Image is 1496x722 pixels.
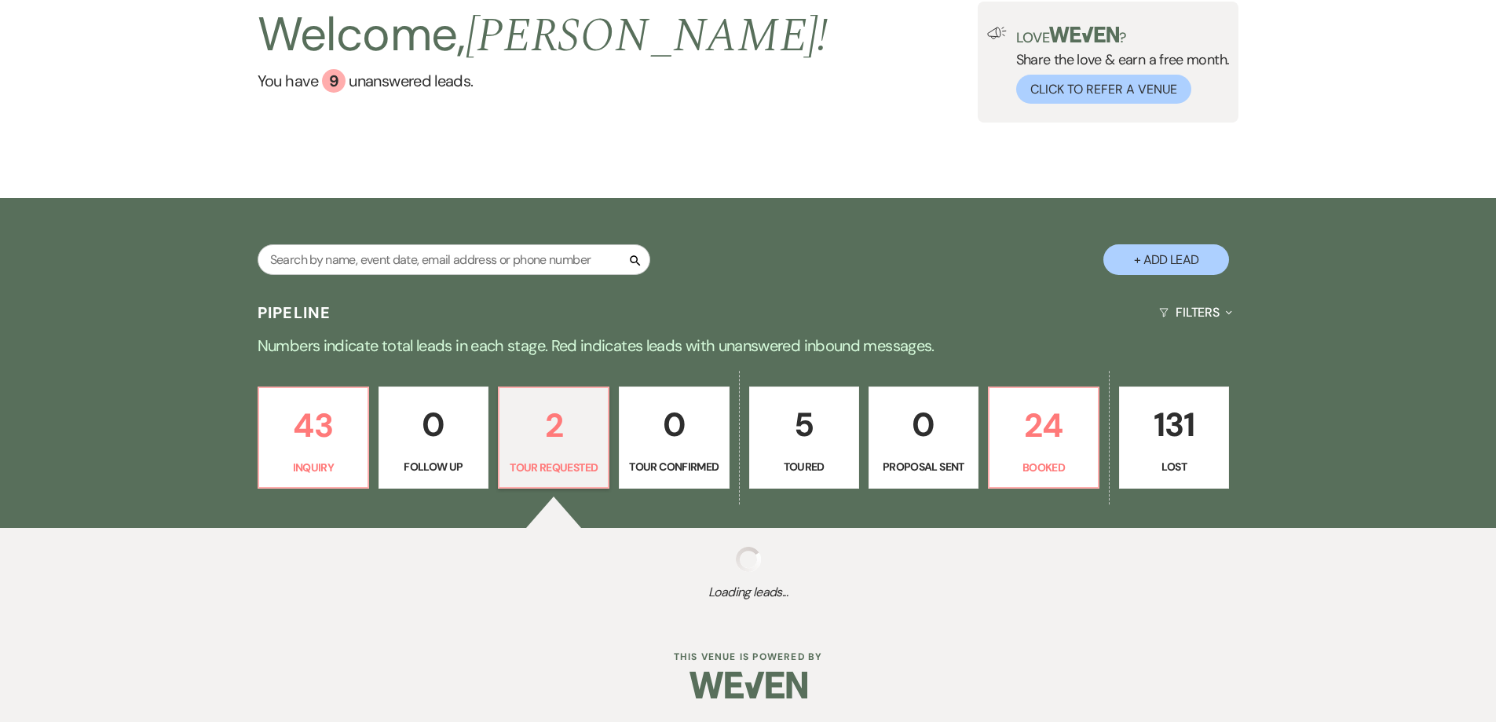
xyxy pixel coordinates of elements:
p: 2 [509,399,598,452]
button: Click to Refer a Venue [1016,75,1191,104]
a: 0Tour Confirmed [619,387,729,489]
p: Tour Confirmed [629,458,719,475]
p: 0 [629,398,719,451]
a: You have 9 unanswered leads. [258,69,828,93]
img: Weven Logo [689,658,807,713]
p: Follow Up [389,458,478,475]
input: Search by name, event date, email address or phone number [258,244,650,275]
span: Loading leads... [75,583,1421,602]
div: 9 [322,69,346,93]
p: Tour Requested [509,459,598,476]
p: Booked [999,459,1088,476]
p: Inquiry [269,459,358,476]
img: loud-speaker-illustration.svg [987,27,1007,39]
p: Lost [1129,458,1219,475]
a: 24Booked [988,387,1099,489]
a: 131Lost [1119,387,1229,489]
h3: Pipeline [258,302,331,324]
a: 0Follow Up [379,387,488,489]
a: 43Inquiry [258,387,369,489]
a: 2Tour Requested [498,387,609,489]
button: + Add Lead [1103,244,1229,275]
a: 0Proposal Sent [869,387,978,489]
p: 0 [389,398,478,451]
p: 0 [879,398,968,451]
p: Numbers indicate total leads in each stage. Red indicates leads with unanswered inbound messages. [183,333,1314,358]
div: Share the love & earn a free month. [1007,27,1230,104]
button: Filters [1153,291,1238,333]
p: 5 [759,398,849,451]
img: weven-logo-green.svg [1049,27,1119,42]
p: 43 [269,399,358,452]
p: Toured [759,458,849,475]
p: 24 [999,399,1088,452]
a: 5Toured [749,387,859,489]
p: 131 [1129,398,1219,451]
p: Proposal Sent [879,458,968,475]
img: loading spinner [736,547,761,572]
h2: Welcome, [258,2,828,69]
p: Love ? [1016,27,1230,45]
